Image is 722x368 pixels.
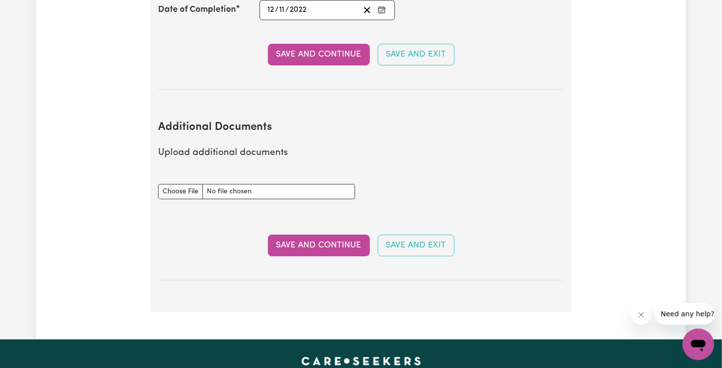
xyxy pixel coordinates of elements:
span: / [285,5,289,14]
button: Save and Continue [268,235,370,256]
span: Need any help? [6,7,60,15]
p: Upload additional documents [158,146,564,160]
input: -- [279,3,285,17]
button: Clear date [360,3,375,17]
span: / [275,5,279,14]
input: -- [267,3,275,17]
label: Date of Completion [158,3,236,16]
h2: Additional Documents [158,121,564,134]
button: Save and Exit [378,44,455,65]
iframe: Button to launch messaging window [683,329,714,360]
iframe: Close message [631,305,651,325]
button: Save and Exit [378,235,455,256]
button: Save and Continue [268,44,370,65]
input: ---- [289,3,307,17]
iframe: Message from company [655,303,714,325]
button: Enter the Date of Completion of your Infection Prevention and Control Training [375,3,389,17]
a: Careseekers home page [301,357,421,365]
